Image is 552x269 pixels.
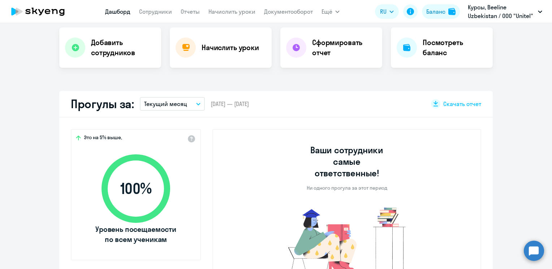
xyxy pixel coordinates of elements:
div: Баланс [426,7,445,16]
span: 100 % [94,180,177,197]
h4: Посмотреть баланс [423,38,487,58]
h4: Добавить сотрудников [91,38,155,58]
p: Ни одного прогула за этот период [307,185,387,191]
a: Начислить уроки [208,8,255,15]
button: Ещё [322,4,340,19]
h4: Начислить уроки [202,43,259,53]
span: RU [380,7,387,16]
button: Текущий месяц [140,97,205,111]
a: Сотрудники [139,8,172,15]
p: Текущий месяц [144,100,187,108]
p: Курсы, Beeline Uzbekistan / ООО "Unitel" [468,3,535,20]
span: [DATE] — [DATE] [211,100,249,108]
h4: Сформировать отчет [312,38,376,58]
button: Курсы, Beeline Uzbekistan / ООО "Unitel" [464,3,546,20]
button: RU [375,4,399,19]
button: Балансbalance [422,4,460,19]
h2: Прогулы за: [71,97,134,111]
span: Ещё [322,7,332,16]
h3: Ваши сотрудники самые ответственные! [301,144,393,179]
span: Уровень посещаемости по всем ученикам [94,224,177,244]
span: Скачать отчет [443,100,481,108]
a: Дашборд [105,8,130,15]
span: Это на 5% выше, [84,134,122,143]
a: Документооборот [264,8,313,15]
img: balance [448,8,456,15]
a: Отчеты [181,8,200,15]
